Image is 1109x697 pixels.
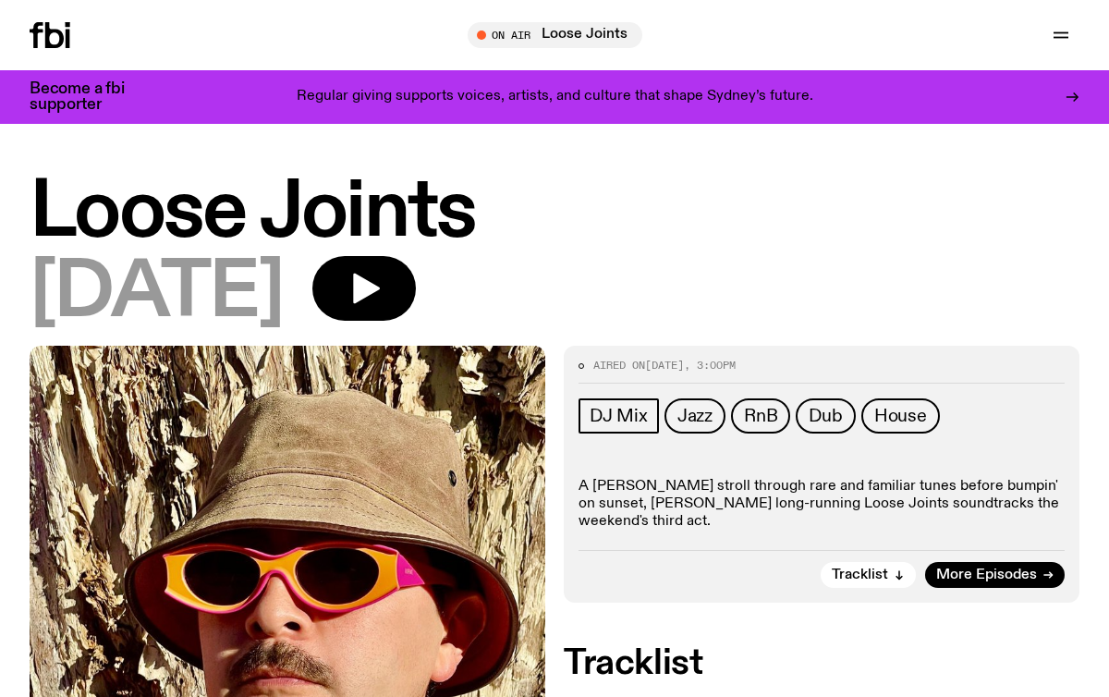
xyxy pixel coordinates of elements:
[832,569,888,582] span: Tracklist
[821,562,916,588] button: Tracklist
[590,406,648,426] span: DJ Mix
[30,81,148,113] h3: Become a fbi supporter
[579,478,1065,532] p: A [PERSON_NAME] stroll through rare and familiar tunes before bumpin' on sunset, [PERSON_NAME] lo...
[874,406,927,426] span: House
[936,569,1037,582] span: More Episodes
[593,358,645,373] span: Aired on
[731,398,790,434] a: RnB
[677,406,713,426] span: Jazz
[809,406,842,426] span: Dub
[664,398,725,434] a: Jazz
[744,406,777,426] span: RnB
[796,398,855,434] a: Dub
[925,562,1065,588] a: More Episodes
[30,256,283,331] span: [DATE]
[468,22,642,48] button: On AirLoose Joints
[645,358,684,373] span: [DATE]
[861,398,940,434] a: House
[564,647,1079,680] h2: Tracklist
[579,398,659,434] a: DJ Mix
[297,89,813,105] p: Regular giving supports voices, artists, and culture that shape Sydney’s future.
[30,176,1079,251] h1: Loose Joints
[684,358,736,373] span: , 3:00pm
